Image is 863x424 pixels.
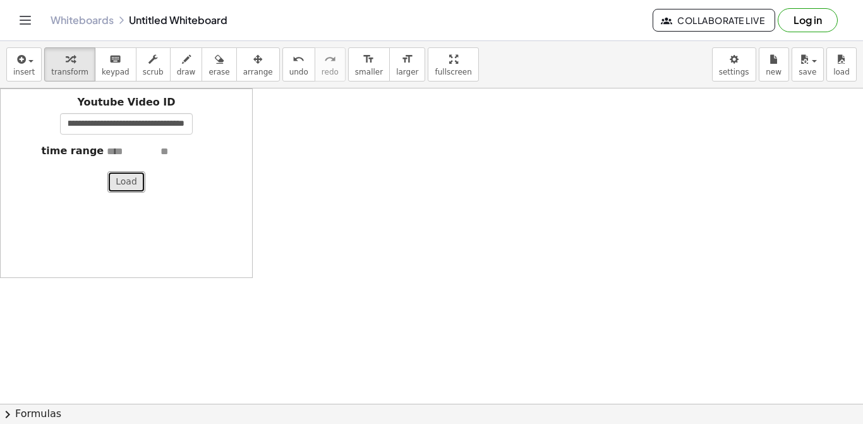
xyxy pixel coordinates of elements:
[51,14,114,27] a: Whiteboards
[102,68,130,76] span: keypad
[766,68,782,76] span: new
[177,68,196,76] span: draw
[792,47,824,82] button: save
[208,68,229,76] span: erase
[143,68,164,76] span: scrub
[13,68,35,76] span: insert
[136,47,171,82] button: scrub
[826,47,857,82] button: load
[799,68,816,76] span: save
[289,68,308,76] span: undo
[15,10,35,30] button: Toggle navigation
[236,47,280,82] button: arrange
[396,68,418,76] span: larger
[778,8,838,32] button: Log in
[107,171,145,193] button: Load
[51,68,88,76] span: transform
[282,47,315,82] button: undoundo
[293,52,305,67] i: undo
[719,68,749,76] span: settings
[202,47,236,82] button: erase
[759,47,789,82] button: new
[355,68,383,76] span: smaller
[833,68,850,76] span: load
[109,52,121,67] i: keyboard
[435,68,471,76] span: fullscreen
[42,144,104,159] label: time range
[324,52,336,67] i: redo
[663,15,764,26] span: Collaborate Live
[6,47,42,82] button: insert
[44,47,95,82] button: transform
[95,47,136,82] button: keyboardkeypad
[712,47,756,82] button: settings
[77,95,175,110] label: Youtube Video ID
[243,68,273,76] span: arrange
[348,47,390,82] button: format_sizesmaller
[428,47,478,82] button: fullscreen
[170,47,203,82] button: draw
[315,47,346,82] button: redoredo
[322,68,339,76] span: redo
[653,9,775,32] button: Collaborate Live
[401,52,413,67] i: format_size
[363,52,375,67] i: format_size
[389,47,425,82] button: format_sizelarger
